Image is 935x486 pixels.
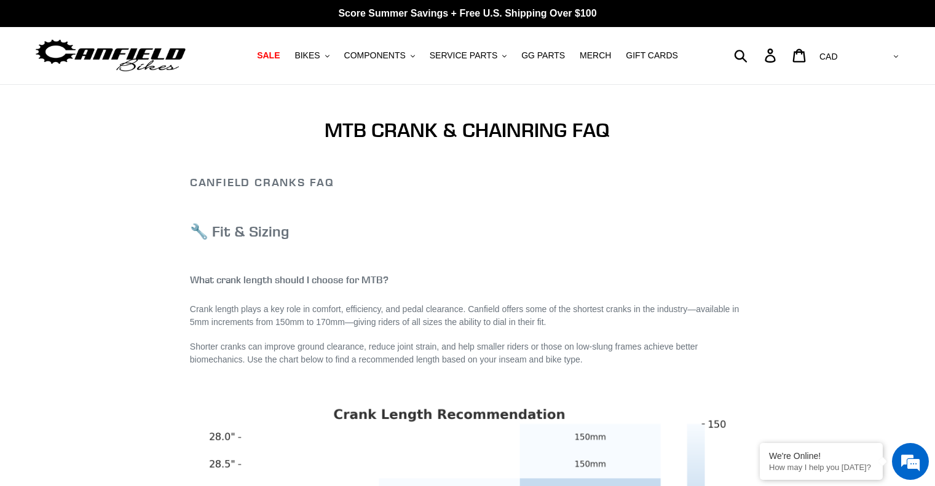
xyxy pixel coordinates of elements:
a: MERCH [574,47,617,64]
h3: 🔧 Fit & Sizing [190,222,745,240]
span: MERCH [580,50,611,61]
span: BIKES [294,50,320,61]
a: SALE [251,47,286,64]
span: SERVICE PARTS [430,50,497,61]
button: COMPONENTS [338,47,421,64]
button: SERVICE PARTS [424,47,513,64]
h1: MTB CRANK & CHAINRING FAQ [190,119,745,142]
span: GIFT CARDS [626,50,678,61]
span: COMPONENTS [344,50,406,61]
span: SALE [257,50,280,61]
button: BIKES [288,47,335,64]
p: How may I help you today? [769,463,874,472]
a: GIFT CARDS [620,47,684,64]
img: Canfield Bikes [34,36,187,75]
p: Shorter cranks can improve ground clearance, reduce joint strain, and help smaller riders or thos... [190,340,745,366]
h4: What crank length should I choose for MTB? [190,274,745,286]
span: GG PARTS [521,50,565,61]
p: Crank length plays a key role in comfort, efficiency, and pedal clearance. Canfield offers some o... [190,303,745,329]
div: We're Online! [769,451,874,461]
h2: Canfield Cranks FAQ [190,176,745,189]
input: Search [741,42,772,69]
a: GG PARTS [515,47,571,64]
